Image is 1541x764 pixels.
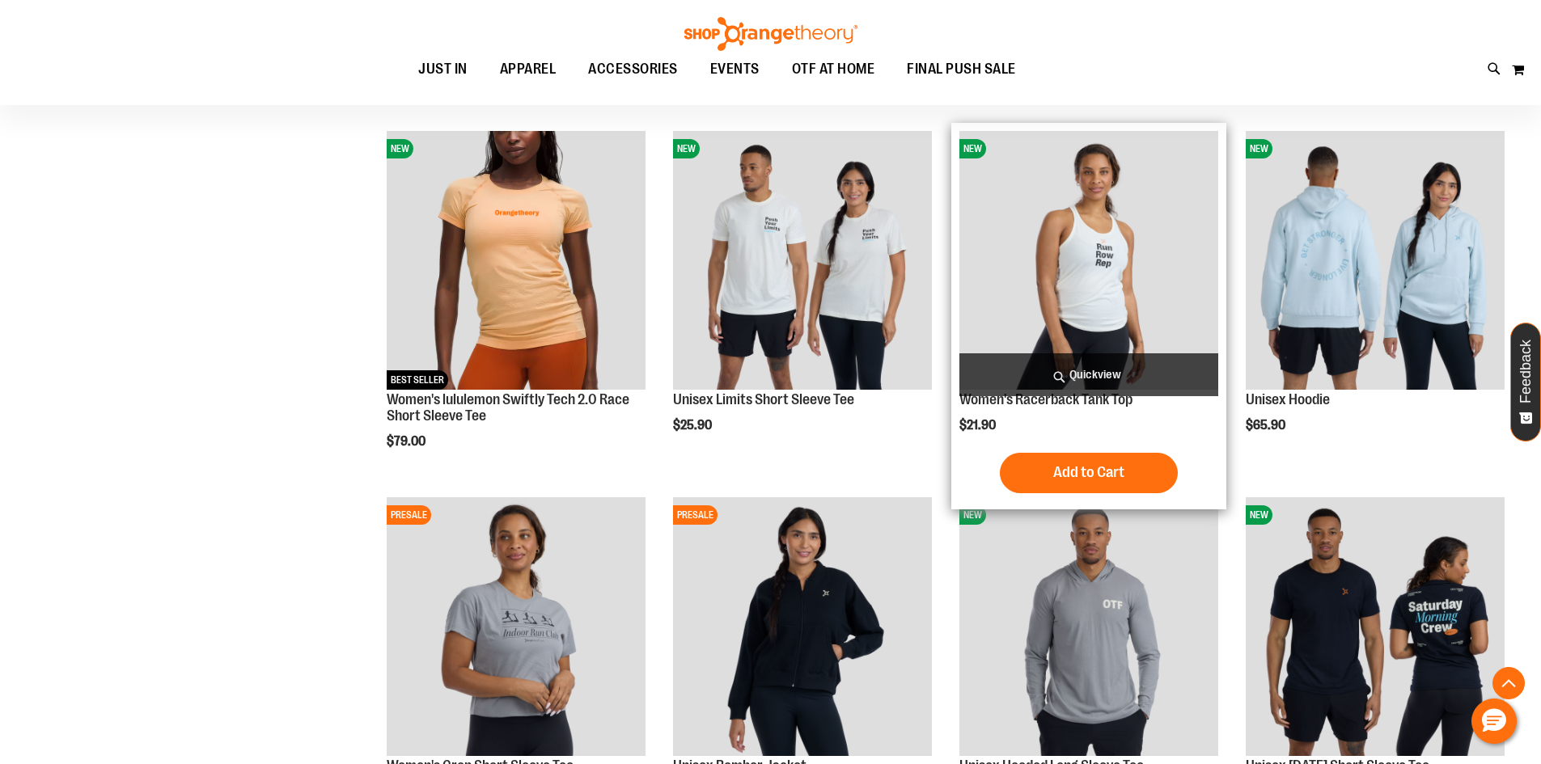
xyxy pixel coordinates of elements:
span: NEW [959,505,986,525]
span: NEW [673,139,700,158]
span: JUST IN [418,51,468,87]
a: OTF AT HOME [776,51,891,88]
span: NEW [387,139,413,158]
span: Add to Cart [1053,463,1124,481]
img: Image of Unisex BB Limits Tee [673,131,932,390]
button: Hello, have a question? Let’s chat. [1471,699,1517,744]
span: BEST SELLER [387,370,448,390]
a: Women's Racerback Tank Top [959,391,1132,407]
span: $79.00 [387,434,428,449]
span: OTF AT HOME [792,51,875,87]
a: Image of Unisex Bomber JacketPRESALE [673,497,932,758]
button: Add to Cart [1000,453,1178,493]
a: Image of Unisex Hooded LS TeeNEW [959,497,1218,758]
span: NEW [1246,139,1272,158]
img: Image of Womens Racerback Tank [959,131,1218,390]
img: Women's lululemon Swiftly Tech 2.0 Race Short Sleeve Tee [387,131,646,390]
span: APPAREL [500,51,557,87]
img: Image of Unisex Hoodie [1246,131,1505,390]
a: FINAL PUSH SALE [891,51,1032,88]
img: Image of Unisex Saturday Tee [1246,497,1505,756]
a: Women's lululemon Swiftly Tech 2.0 Race Short Sleeve TeeNEWBEST SELLER [387,131,646,392]
img: Image of Womens Crop Tee [387,497,646,756]
span: EVENTS [710,51,760,87]
span: PRESALE [673,505,718,525]
img: Image of Unisex Hooded LS Tee [959,497,1218,756]
a: Quickview [959,353,1218,396]
span: NEW [1246,505,1272,525]
div: product [951,123,1226,509]
a: ACCESSORIES [572,51,694,88]
span: $21.90 [959,418,998,433]
span: ACCESSORIES [588,51,678,87]
a: Women's lululemon Swiftly Tech 2.0 Race Short Sleeve Tee [387,391,629,424]
a: EVENTS [694,51,776,88]
div: product [1238,123,1513,474]
a: Image of Unisex HoodieNEW [1246,131,1505,392]
a: Image of Unisex BB Limits TeeNEW [673,131,932,392]
a: Image of Womens Racerback TankNEW [959,131,1218,392]
img: Image of Unisex Bomber Jacket [673,497,932,756]
a: Image of Unisex Saturday TeeNEW [1246,497,1505,758]
button: Feedback - Show survey [1510,323,1541,441]
span: PRESALE [387,505,431,525]
span: Feedback [1518,340,1534,403]
button: Back To Top [1492,667,1525,699]
img: Shop Orangetheory [682,17,860,51]
a: Unisex Hoodie [1246,391,1330,407]
a: APPAREL [484,51,573,87]
div: product [665,123,940,474]
a: Unisex Limits Short Sleeve Tee [673,391,854,407]
span: NEW [959,139,986,158]
div: product [379,123,654,489]
span: $25.90 [673,418,714,433]
a: Image of Womens Crop TeePRESALE [387,497,646,758]
a: JUST IN [402,51,484,88]
span: FINAL PUSH SALE [907,51,1016,87]
span: $65.90 [1246,418,1288,433]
